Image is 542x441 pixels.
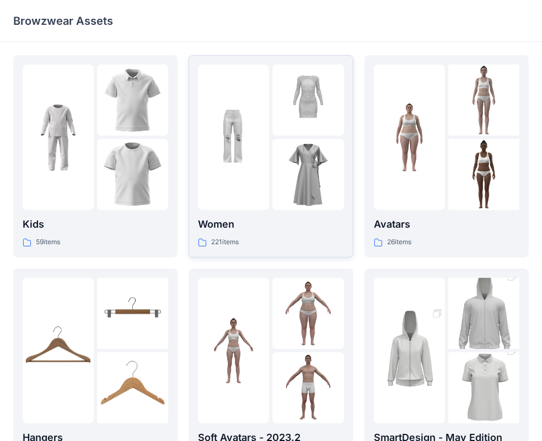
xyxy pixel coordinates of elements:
img: folder 1 [198,102,269,173]
img: folder 1 [23,102,94,173]
a: folder 1folder 2folder 3Women221items [189,55,353,257]
img: folder 1 [374,102,445,173]
img: folder 3 [272,139,344,210]
a: folder 1folder 2folder 3Avatars26items [364,55,529,257]
a: folder 1folder 2folder 3Kids59items [13,55,178,257]
img: folder 1 [374,297,445,404]
img: folder 2 [97,278,168,349]
img: folder 2 [97,64,168,136]
img: folder 2 [448,64,519,136]
p: 59 items [36,236,60,248]
p: Kids [23,217,168,232]
img: folder 3 [97,352,168,423]
img: folder 2 [272,64,344,136]
img: folder 2 [272,278,344,349]
img: folder 3 [448,139,519,210]
img: folder 1 [198,315,269,386]
img: folder 2 [448,260,519,367]
img: folder 3 [272,352,344,423]
p: Women [198,217,344,232]
p: 26 items [387,236,411,248]
img: folder 3 [97,139,168,210]
p: Avatars [374,217,519,232]
p: Browzwear Assets [13,13,113,29]
p: 221 items [211,236,239,248]
img: folder 1 [23,315,94,386]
